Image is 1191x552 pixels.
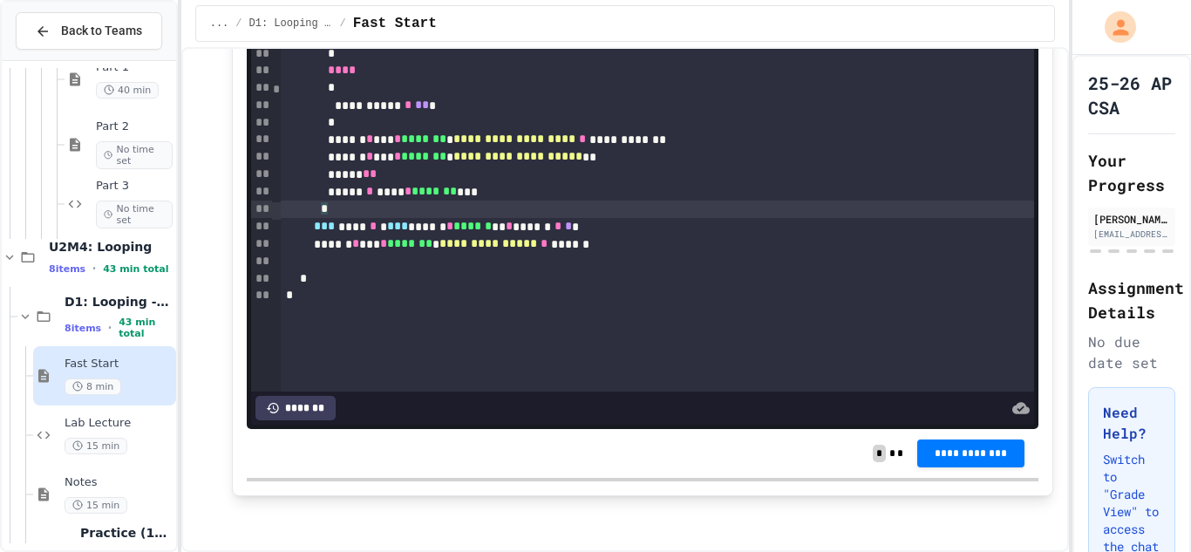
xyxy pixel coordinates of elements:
span: 8 items [65,323,101,334]
span: Practice (10 mins) [80,525,173,541]
span: 8 items [49,263,85,275]
span: Part 3 [96,179,173,194]
span: 15 min [65,438,127,454]
div: [PERSON_NAME] [1093,211,1170,227]
span: 8 min [65,378,121,395]
span: Fast Start [353,13,437,34]
span: No time set [96,141,173,169]
span: ... [210,17,229,31]
button: Back to Teams [16,12,162,50]
div: My Account [1086,7,1140,47]
span: • [108,321,112,335]
h2: Your Progress [1088,148,1175,197]
span: D1: Looping - While Loops [65,294,173,310]
span: 15 min [65,497,127,514]
div: [EMAIL_ADDRESS][DOMAIN_NAME] [1093,228,1170,241]
h1: 25-26 AP CSA [1088,71,1175,119]
span: Part 2 [96,119,173,134]
h2: Assignment Details [1088,276,1175,324]
span: Lab Lecture [65,416,173,431]
span: 40 min [96,82,159,99]
span: / [235,17,242,31]
span: D1: Looping - While Loops [249,17,333,31]
span: No time set [96,201,173,228]
span: 43 min total [119,317,173,339]
span: / [340,17,346,31]
span: Part 1 [96,60,173,75]
span: 43 min total [103,263,168,275]
span: • [92,262,96,276]
span: Back to Teams [61,22,142,40]
span: Fast Start [65,357,173,371]
div: No due date set [1088,331,1175,373]
span: U2M4: Looping [49,239,173,255]
h3: Need Help? [1103,402,1160,444]
span: Notes [65,475,173,490]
